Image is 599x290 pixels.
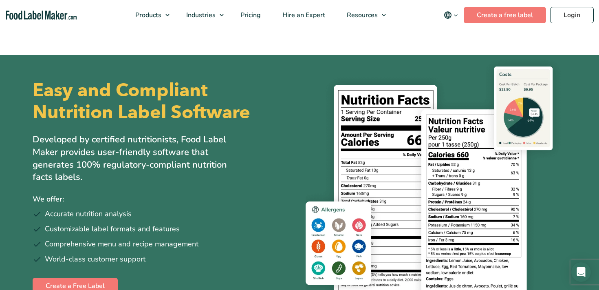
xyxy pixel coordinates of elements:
p: We offer: [33,193,293,205]
span: Resources [344,11,379,20]
span: Hire an Expert [280,11,326,20]
span: Accurate nutrition analysis [45,208,132,219]
p: Developed by certified nutritionists, Food Label Maker provides user-friendly software that gener... [33,133,244,184]
h1: Easy and Compliant Nutrition Label Software [33,80,293,124]
span: Comprehensive menu and recipe management [45,239,198,250]
a: Create a free label [464,7,546,23]
span: Customizable label formats and features [45,224,180,235]
span: Pricing [238,11,262,20]
a: Login [550,7,594,23]
span: Products [133,11,162,20]
div: Open Intercom Messenger [571,262,591,282]
span: Industries [184,11,216,20]
span: World-class customer support [45,254,145,265]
